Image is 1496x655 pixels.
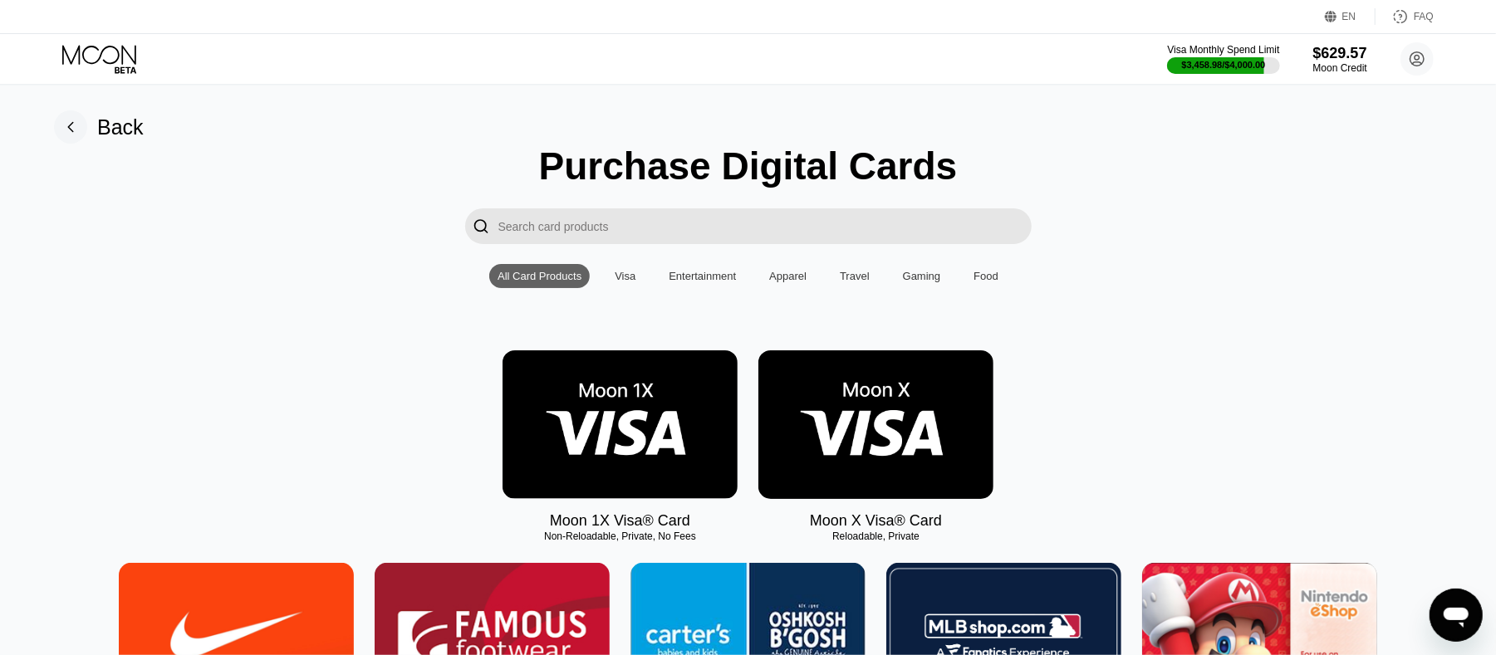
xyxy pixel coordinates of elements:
div: Visa [606,264,644,288]
div: Gaming [903,270,941,282]
div: Food [965,264,1007,288]
div: Visa [615,270,635,282]
div: $3,458.98 / $4,000.00 [1182,60,1266,70]
div: EN [1342,11,1356,22]
iframe: Button to launch messaging window [1430,589,1483,642]
div: Moon X Visa® Card [810,512,942,530]
div: Apparel [761,264,815,288]
input: Search card products [498,208,1032,244]
div: FAQ [1376,8,1434,25]
div:  [473,217,490,236]
div: All Card Products [489,264,590,288]
div: $629.57 [1313,45,1367,62]
div: Visa Monthly Spend Limit$3,458.98/$4,000.00 [1167,44,1279,74]
div: Food [974,270,998,282]
div: Apparel [769,270,807,282]
div: Moon 1X Visa® Card [550,512,690,530]
div: Visa Monthly Spend Limit [1167,44,1279,56]
div: FAQ [1414,11,1434,22]
div: Back [54,110,144,144]
div: $629.57Moon Credit [1313,45,1367,74]
div: Back [97,115,144,139]
div: Non-Reloadable, Private, No Fees [503,530,738,542]
div: Gaming [895,264,949,288]
div: Entertainment [660,264,744,288]
div: Reloadable, Private [758,530,993,542]
div:  [465,208,498,244]
div: Entertainment [669,270,736,282]
div: Moon Credit [1313,62,1367,74]
div: All Card Products [498,270,581,282]
div: Travel [840,270,870,282]
div: EN [1325,8,1376,25]
div: Travel [831,264,878,288]
div: Purchase Digital Cards [539,144,958,188]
